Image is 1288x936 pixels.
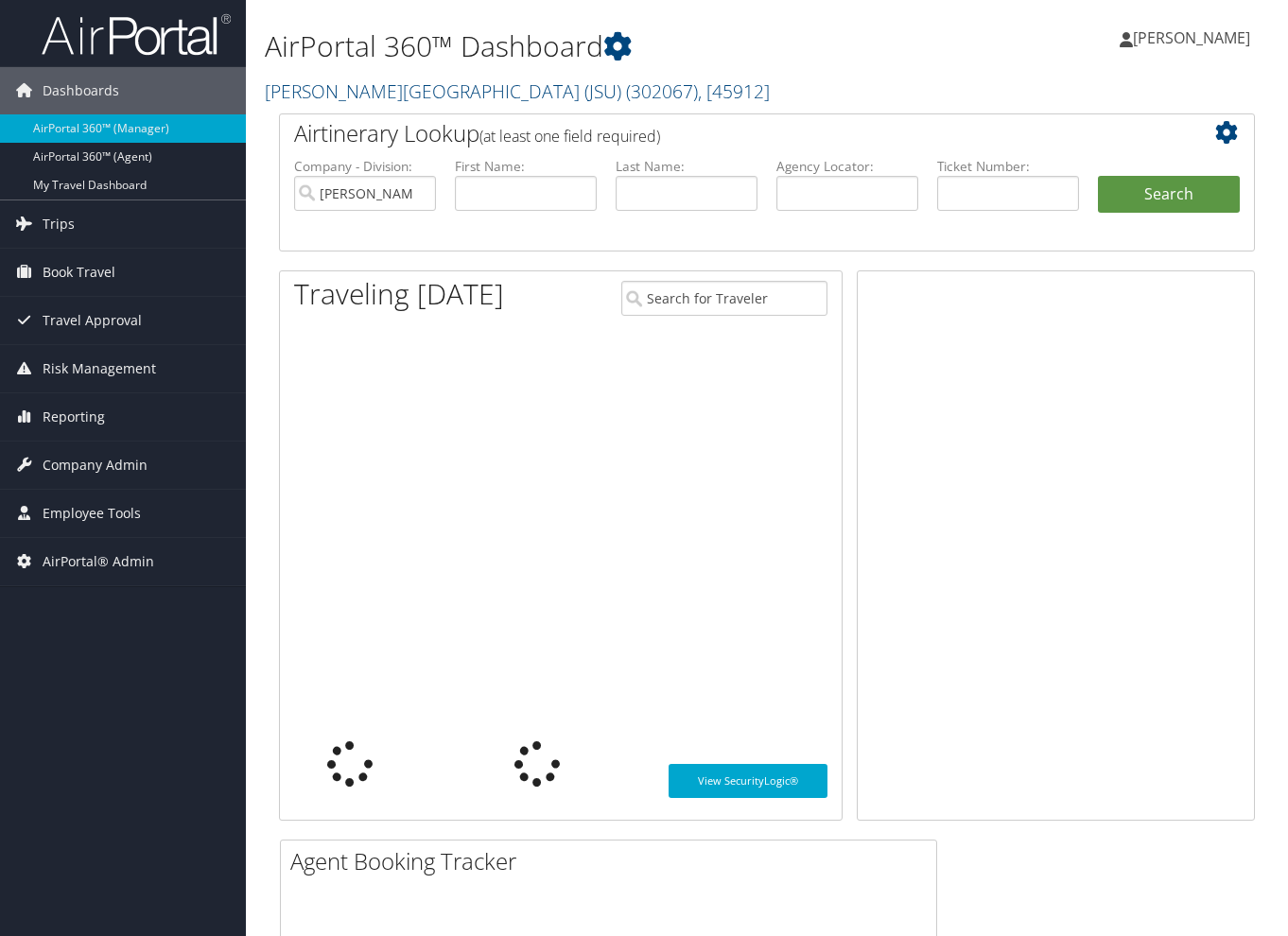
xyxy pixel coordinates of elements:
span: (at least one field required) [479,126,660,147]
a: View SecurityLogic® [669,764,827,798]
h1: AirPortal 360™ Dashboard [265,26,934,66]
span: AirPortal® Admin [43,538,154,585]
h2: Airtinerary Lookup [294,117,1158,149]
label: Agency Locator: [776,157,918,176]
img: airportal-logo.png [42,12,231,57]
a: [PERSON_NAME] [1120,9,1269,66]
button: Search [1098,176,1240,214]
span: Dashboards [43,67,119,114]
span: , [ 45912 ] [698,78,770,104]
label: First Name: [455,157,597,176]
a: [PERSON_NAME][GEOGRAPHIC_DATA] (JSU) [265,78,770,104]
span: Employee Tools [43,490,141,537]
span: Travel Approval [43,297,142,344]
h1: Traveling [DATE] [294,274,504,314]
span: Reporting [43,393,105,441]
label: Ticket Number: [937,157,1079,176]
span: Trips [43,200,75,248]
span: Company Admin [43,442,148,489]
span: ( 302067 ) [626,78,698,104]
span: Book Travel [43,249,115,296]
span: [PERSON_NAME] [1133,27,1250,48]
span: Risk Management [43,345,156,392]
h2: Agent Booking Tracker [290,845,936,877]
input: Search for Traveler [621,281,827,316]
label: Company - Division: [294,157,436,176]
label: Last Name: [616,157,757,176]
